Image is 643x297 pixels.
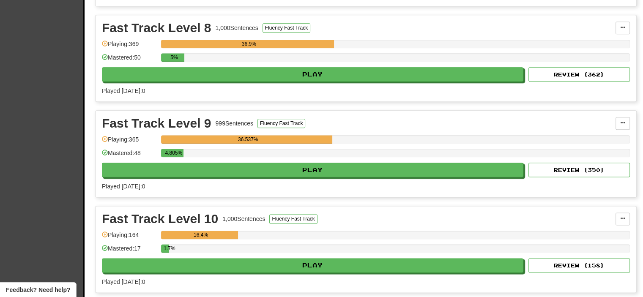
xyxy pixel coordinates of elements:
div: 1.7% [164,244,169,253]
div: 16.4% [164,231,238,239]
div: Mastered: 48 [102,149,157,163]
span: Played [DATE]: 0 [102,183,145,190]
div: Mastered: 17 [102,244,157,258]
button: Fluency Fast Track [263,23,310,33]
span: Open feedback widget [6,286,70,294]
button: Play [102,67,523,82]
div: 5% [164,53,184,62]
span: Played [DATE]: 0 [102,87,145,94]
div: Playing: 369 [102,40,157,54]
button: Review (362) [528,67,630,82]
div: 36.9% [164,40,334,48]
div: 1,000 Sentences [216,24,258,32]
div: 4.805% [164,149,183,157]
div: Fast Track Level 9 [102,117,211,130]
button: Fluency Fast Track [257,119,305,128]
div: Playing: 365 [102,135,157,149]
button: Review (350) [528,163,630,177]
button: Fluency Fast Track [269,214,317,223]
button: Review (158) [528,258,630,272]
div: Playing: 164 [102,231,157,245]
div: Mastered: 50 [102,53,157,67]
span: Played [DATE]: 0 [102,278,145,285]
button: Play [102,163,523,177]
div: Fast Track Level 8 [102,22,211,34]
div: 999 Sentences [216,119,254,128]
button: Play [102,258,523,272]
div: 36.537% [164,135,332,144]
div: 1,000 Sentences [222,215,265,223]
div: Fast Track Level 10 [102,213,218,225]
